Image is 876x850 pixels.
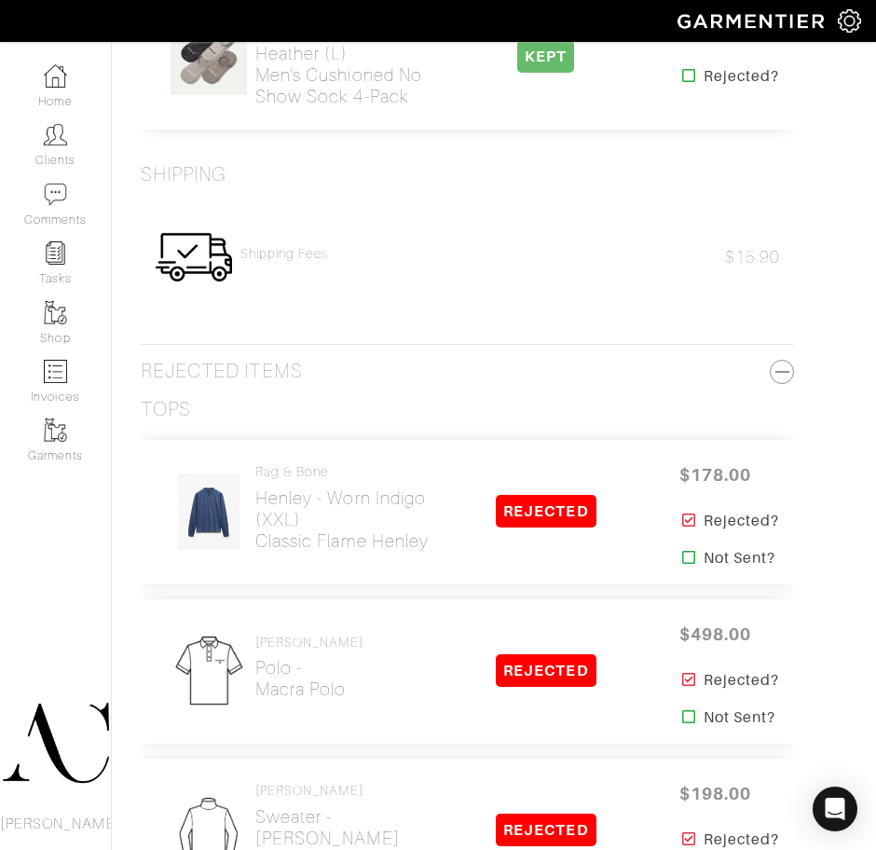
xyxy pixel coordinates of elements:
h2: Henley - Worn Indigo (XXL) Classic Flame Henley [255,487,441,552]
img: 9va6hD8ch2tQZPFnYZMHy6Eg [170,18,248,96]
span: REJECTED [496,495,595,528]
h3: Tops [141,398,191,421]
span: $15.90 [725,248,780,267]
img: Womens_Shipping-0f0746b93696673c4592444dca31ff67b5a305f4a045d2d6c16441254fff223c.png [155,218,233,296]
img: reminder-icon-8004d30b9f0a5d33ae49ab947aed9ed385cf756f9e5892f1edd6e32f2345188e.png [44,241,67,265]
h4: rag & bone [255,464,441,480]
img: orders-icon-0abe47150d42831381b5fb84f609e132dff9fe21cb692f30cb5eec754e2cba89.png [44,360,67,383]
strong: Not Sent? [704,547,775,569]
span: KEPT [517,40,574,73]
strong: Rejected? [704,65,779,88]
img: Mens_Polo-4fe5a7ec04c8e2b3016d26276c451d07c02dff0c37b8a18b6c1eff9c343cd94e.png [170,632,248,710]
img: comment-icon-a0a6a9ef722e966f86d9cbdc48e553b5cf19dbc54f86b18d962a5391bc8f6eb6.png [44,183,67,206]
img: garments-icon-b7da505a4dc4fd61783c78ac3ca0ef83fa9d6f193b1c9dc38574b1d14d53ca28.png [44,418,67,442]
a: Shipping Fees [240,246,328,262]
strong: Rejected? [704,510,779,532]
h4: [PERSON_NAME] [255,783,441,799]
a: rag & bone Henley - Worn Indigo (XXL)Classic Flame Henley [255,464,441,552]
strong: Not Sent? [704,706,775,729]
a: [PERSON_NAME] Polo -Macra Polo [255,635,363,701]
img: garments-icon-b7da505a4dc4fd61783c78ac3ca0ef83fa9d6f193b1c9dc38574b1d14d53ca28.png [44,301,67,324]
h3: Shipping [141,163,226,186]
img: gear-icon-white-bd11855cb880d31180b6d7d6211b90ccbf57a29d726f0c71d8c61bd08dd39cc2.png [838,9,861,33]
h2: Socks - neutral heather (L) Men's Cushioned No Show Sock 4-Pack [255,21,441,107]
img: Uro91gVTeY23TmhT1C7yLqJj [177,473,240,551]
div: Open Intercom Messenger [813,787,857,831]
strong: Rejected? [704,669,779,692]
h4: [PERSON_NAME] [255,635,363,651]
img: garmentier-logo-header-white-b43fb05a5012e4ada735d5af1a66efaba907eab6374d6393d1fbf88cb4ef424d.png [668,5,838,37]
h3: Rejected Items [141,360,794,383]
span: $198.00 [660,774,772,814]
span: REJECTED [496,654,595,687]
span: $178.00 [660,455,772,495]
img: dashboard-icon-dbcd8f5a0b271acd01030246c82b418ddd0df26cd7fceb0bd07c9910d44c42f6.png [44,64,67,88]
span: $498.00 [660,614,772,654]
span: REJECTED [496,814,595,846]
img: clients-icon-6bae9207a08558b7cb47a8932f037763ab4055f8c8b6bfacd5dc20c3e0201464.png [44,123,67,146]
h2: Polo - Macra Polo [255,657,363,700]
